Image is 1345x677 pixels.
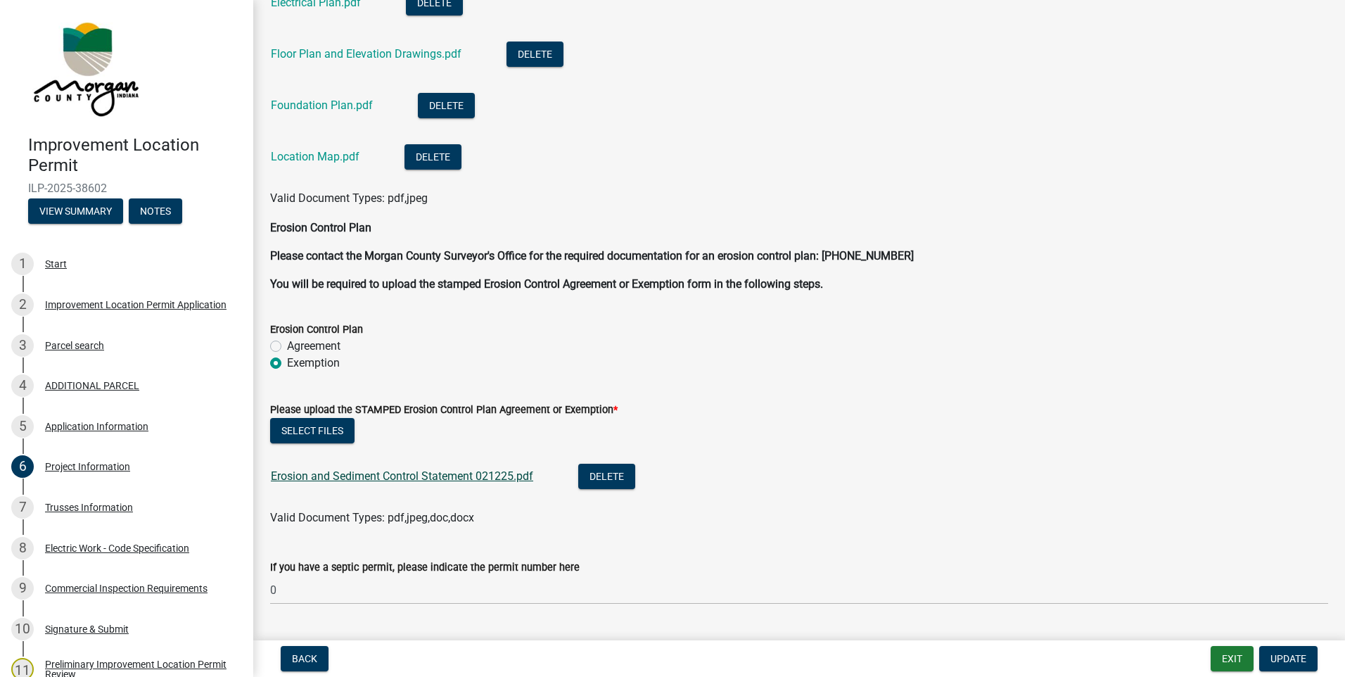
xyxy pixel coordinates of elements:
[506,49,563,62] wm-modal-confirm: Delete Document
[292,653,317,664] span: Back
[11,374,34,397] div: 4
[404,151,461,165] wm-modal-confirm: Delete Document
[404,144,461,170] button: Delete
[28,206,123,217] wm-modal-confirm: Summary
[45,502,133,512] div: Trusses Information
[45,624,129,634] div: Signature & Submit
[578,464,635,489] button: Delete
[45,422,148,431] div: Application Information
[11,334,34,357] div: 3
[270,418,355,443] button: Select files
[129,198,182,224] button: Notes
[578,471,635,484] wm-modal-confirm: Delete Document
[271,150,359,163] a: Location Map.pdf
[287,355,340,372] label: Exemption
[11,253,34,275] div: 1
[28,135,242,176] h4: Improvement Location Permit
[270,277,823,291] strong: You will be required to upload the stamped Erosion Control Agreement or Exemption form in the fol...
[129,206,182,217] wm-modal-confirm: Notes
[11,577,34,600] div: 9
[45,259,67,269] div: Start
[45,300,227,310] div: Improvement Location Permit Application
[270,191,428,205] span: Valid Document Types: pdf,jpeg
[45,583,208,593] div: Commercial Inspection Requirements
[11,415,34,438] div: 5
[271,469,533,483] a: Erosion and Sediment Control Statement 021225.pdf
[287,338,340,355] label: Agreement
[270,325,363,335] label: Erosion Control Plan
[271,99,373,112] a: Foundation Plan.pdf
[270,221,371,234] strong: Erosion Control Plan
[45,381,139,391] div: ADDITIONAL PARCEL
[11,293,34,316] div: 2
[28,182,225,195] span: ILP-2025-38602
[418,93,475,118] button: Delete
[270,511,474,524] span: Valid Document Types: pdf,jpeg,doc,docx
[418,100,475,113] wm-modal-confirm: Delete Document
[45,462,130,472] div: Project Information
[28,15,141,120] img: Morgan County, Indiana
[271,47,461,61] a: Floor Plan and Elevation Drawings.pdf
[45,341,104,350] div: Parcel search
[11,537,34,559] div: 8
[11,618,34,640] div: 10
[270,249,914,262] strong: Please contact the Morgan County Surveyor's Office for the required documentation for an erosion ...
[270,405,618,415] label: Please upload the STAMPED Erosion Control Plan Agreement or Exemption
[506,42,563,67] button: Delete
[281,646,329,671] button: Back
[1211,646,1254,671] button: Exit
[1270,653,1306,664] span: Update
[28,198,123,224] button: View Summary
[11,455,34,478] div: 6
[270,563,580,573] label: If you have a septic permit, please indicate the permit number here
[11,496,34,519] div: 7
[1259,646,1318,671] button: Update
[45,543,189,553] div: Electric Work - Code Specification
